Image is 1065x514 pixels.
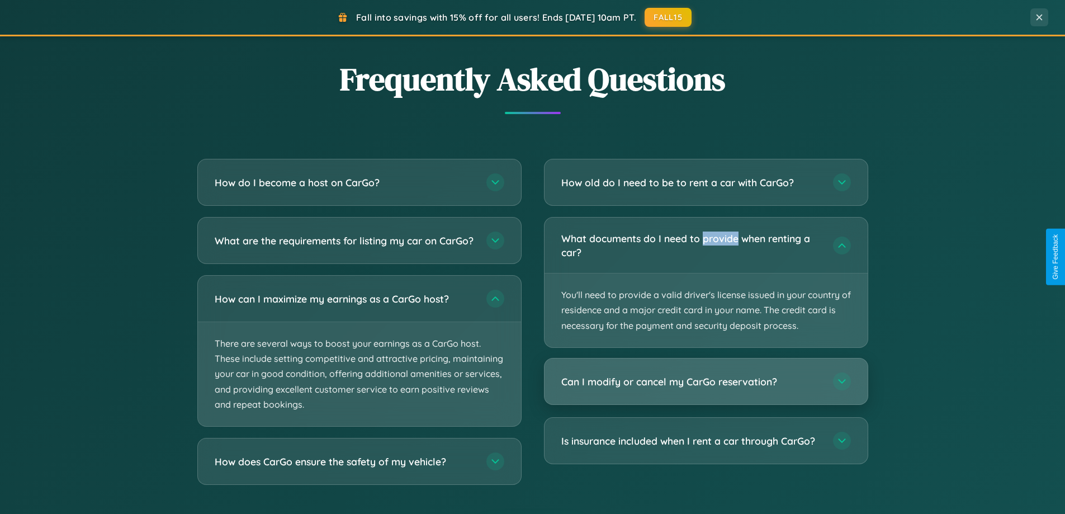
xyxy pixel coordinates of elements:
[645,8,692,27] button: FALL15
[561,176,822,190] h3: How old do I need to be to rent a car with CarGo?
[215,292,475,306] h3: How can I maximize my earnings as a CarGo host?
[561,232,822,259] h3: What documents do I need to provide when renting a car?
[561,434,822,448] h3: Is insurance included when I rent a car through CarGo?
[215,176,475,190] h3: How do I become a host on CarGo?
[215,455,475,469] h3: How does CarGo ensure the safety of my vehicle?
[215,234,475,248] h3: What are the requirements for listing my car on CarGo?
[197,58,868,101] h2: Frequently Asked Questions
[1052,234,1059,280] div: Give Feedback
[561,375,822,389] h3: Can I modify or cancel my CarGo reservation?
[545,273,868,347] p: You'll need to provide a valid driver's license issued in your country of residence and a major c...
[198,322,521,426] p: There are several ways to boost your earnings as a CarGo host. These include setting competitive ...
[356,12,636,23] span: Fall into savings with 15% off for all users! Ends [DATE] 10am PT.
